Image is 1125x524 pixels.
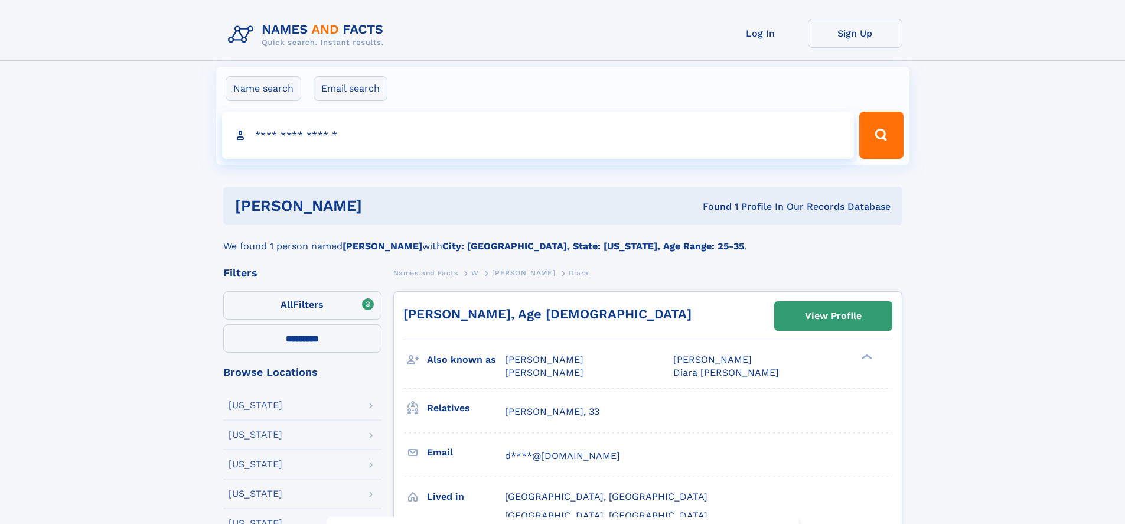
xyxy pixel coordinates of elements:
[492,265,555,280] a: [PERSON_NAME]
[427,487,505,507] h3: Lived in
[859,112,903,159] button: Search Button
[229,460,282,469] div: [US_STATE]
[805,302,862,330] div: View Profile
[859,353,873,361] div: ❯
[492,269,555,277] span: [PERSON_NAME]
[223,268,381,278] div: Filters
[673,367,779,378] span: Diara [PERSON_NAME]
[471,269,479,277] span: W
[442,240,744,252] b: City: [GEOGRAPHIC_DATA], State: [US_STATE], Age Range: 25-35
[505,405,599,418] a: [PERSON_NAME], 33
[505,354,583,365] span: [PERSON_NAME]
[281,299,293,310] span: All
[713,19,808,48] a: Log In
[569,269,589,277] span: Diara
[223,19,393,51] img: Logo Names and Facts
[427,442,505,463] h3: Email
[343,240,422,252] b: [PERSON_NAME]
[427,398,505,418] h3: Relatives
[471,265,479,280] a: W
[808,19,902,48] a: Sign Up
[673,354,752,365] span: [PERSON_NAME]
[393,265,458,280] a: Names and Facts
[532,200,891,213] div: Found 1 Profile In Our Records Database
[775,302,892,330] a: View Profile
[505,491,707,502] span: [GEOGRAPHIC_DATA], [GEOGRAPHIC_DATA]
[229,430,282,440] div: [US_STATE]
[223,367,381,377] div: Browse Locations
[427,350,505,370] h3: Also known as
[229,489,282,499] div: [US_STATE]
[505,367,583,378] span: [PERSON_NAME]
[314,76,387,101] label: Email search
[235,198,533,213] h1: [PERSON_NAME]
[223,291,381,320] label: Filters
[222,112,855,159] input: search input
[505,510,707,521] span: [GEOGRAPHIC_DATA], [GEOGRAPHIC_DATA]
[223,225,902,253] div: We found 1 person named with .
[226,76,301,101] label: Name search
[403,307,692,321] a: [PERSON_NAME], Age [DEMOGRAPHIC_DATA]
[229,401,282,410] div: [US_STATE]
